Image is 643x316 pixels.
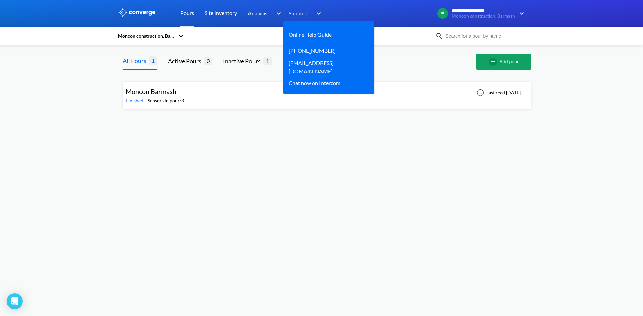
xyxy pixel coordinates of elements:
[289,79,340,87] div: Chat now on Intercom
[312,9,323,17] img: downArrow.svg
[168,56,204,66] div: Active Pours
[148,97,184,104] div: Sensors in pour: 3
[123,56,149,65] div: All Pours
[126,98,145,103] span: Finished
[443,32,524,40] input: Search for a pour by name
[489,58,500,66] img: add-circle-outline.svg
[248,9,267,17] span: Analysis
[435,32,443,40] img: icon-search.svg
[204,57,212,65] span: 0
[473,89,523,97] div: Last read [DATE]
[123,89,531,95] a: Moncon BarmashFinished-Sensors in pour:3Last read [DATE]
[452,14,515,19] span: Moncon construction, Barmash
[272,9,283,17] img: downArrow.svg
[289,46,336,55] a: [PHONE_NUMBER]
[126,87,176,95] span: Moncon Barmash
[7,293,23,309] div: Open Intercom Messenger
[515,9,526,17] img: downArrow.svg
[476,54,531,70] button: Add pour
[223,56,263,66] div: Inactive Pours
[149,56,157,65] span: 1
[145,98,148,103] span: -
[263,57,272,65] span: 1
[117,32,175,40] div: Moncon construction, Barmash
[289,9,307,17] span: Support
[289,59,364,75] a: [EMAIL_ADDRESS][DOMAIN_NAME]
[117,8,156,17] img: logo_ewhite.svg
[289,30,332,39] a: Online Help Guide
